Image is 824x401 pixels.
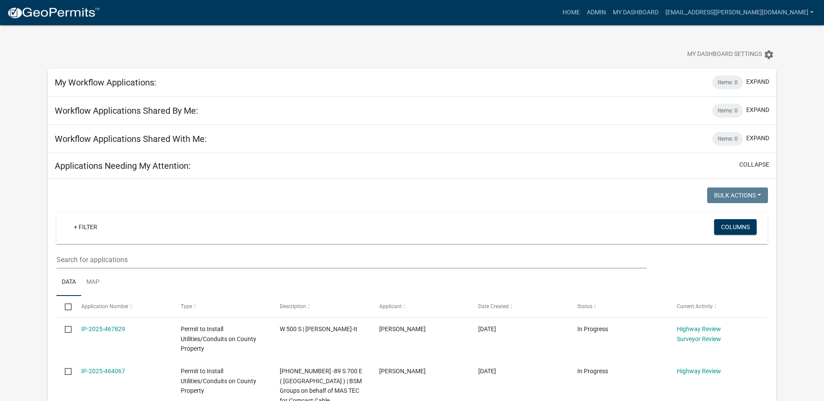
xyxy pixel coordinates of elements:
div: Items: 0 [712,76,743,89]
input: Search for applications [56,251,647,269]
span: Kevin Maxwell [379,368,426,375]
div: Items: 0 [712,132,743,146]
a: + Filter [67,219,104,235]
a: [EMAIL_ADDRESS][PERSON_NAME][DOMAIN_NAME] [662,4,817,21]
h5: Applications Needing My Attention: [55,161,191,171]
datatable-header-cell: Type [172,296,271,317]
a: My Dashboard [609,4,662,21]
span: My Dashboard Settings [687,49,762,60]
span: W 500 S | Berry-It [280,325,357,332]
span: In Progress [577,325,608,332]
a: Data [56,269,81,296]
a: Map [81,269,105,296]
span: 08/14/2025 [478,368,496,375]
a: Surveyor Review [677,335,721,342]
button: collapse [739,160,769,169]
a: IP-2025-464067 [81,368,125,375]
span: Permit to Install Utilities/Conduits on County Property [181,325,256,352]
span: Permit to Install Utilities/Conduits on County Property [181,368,256,394]
div: Items: 0 [712,104,743,118]
datatable-header-cell: Status [569,296,668,317]
h5: Workflow Applications Shared With Me: [55,134,207,144]
datatable-header-cell: Date Created [470,296,569,317]
a: Highway Review [677,368,721,375]
button: expand [746,77,769,86]
datatable-header-cell: Application Number [73,296,172,317]
span: Date Created [478,303,509,309]
span: Applicant [379,303,402,309]
i: settings [764,49,774,60]
span: Type [181,303,192,309]
span: 08/22/2025 [478,325,496,332]
span: Status [577,303,592,309]
h5: Workflow Applications Shared By Me: [55,105,198,116]
span: Current Activity [677,303,713,309]
button: Bulk Actions [707,187,768,203]
a: Home [559,4,583,21]
a: Admin [583,4,609,21]
span: Justin Suhre [379,325,426,332]
button: expand [746,134,769,143]
span: Description [280,303,306,309]
datatable-header-cell: Current Activity [668,296,767,317]
span: Application Number [81,303,129,309]
button: Columns [714,219,757,235]
button: My Dashboard Settingssettings [680,46,781,63]
h5: My Workflow Applications: [55,77,156,88]
datatable-header-cell: Applicant [371,296,470,317]
a: IP-2025-467829 [81,325,125,332]
span: In Progress [577,368,608,375]
button: expand [746,105,769,115]
datatable-header-cell: Select [56,296,73,317]
a: Highway Review [677,325,721,332]
datatable-header-cell: Description [271,296,371,317]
